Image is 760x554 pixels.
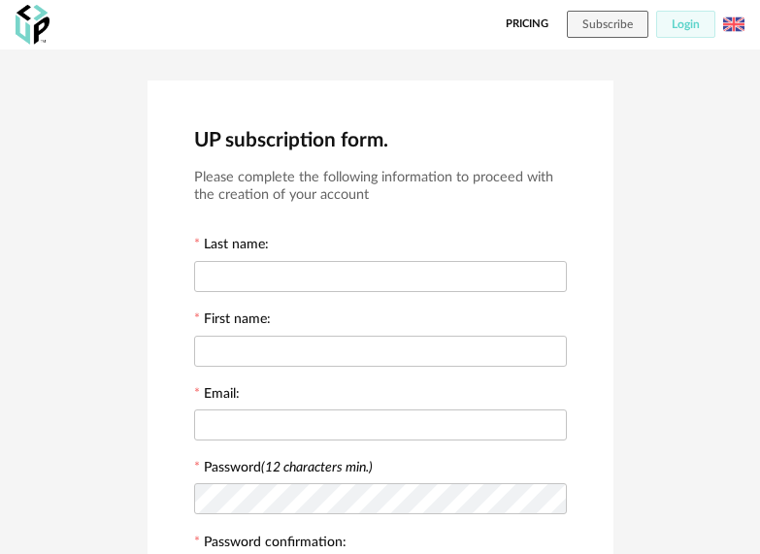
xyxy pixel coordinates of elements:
i: (12 characters min.) [261,461,373,474]
button: Subscribe [567,11,648,38]
label: First name: [194,312,271,330]
label: Password confirmation: [194,536,347,553]
span: Subscribe [582,18,633,30]
button: Login [656,11,715,38]
label: Last name: [194,238,269,255]
a: Pricing [506,11,548,38]
span: Login [672,18,700,30]
h3: Please complete the following information to proceed with the creation of your account [194,169,567,205]
h2: UP subscription form. [194,127,567,153]
img: OXP [16,5,50,45]
img: us [723,14,744,35]
label: Email: [194,387,240,405]
label: Password [204,461,373,474]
